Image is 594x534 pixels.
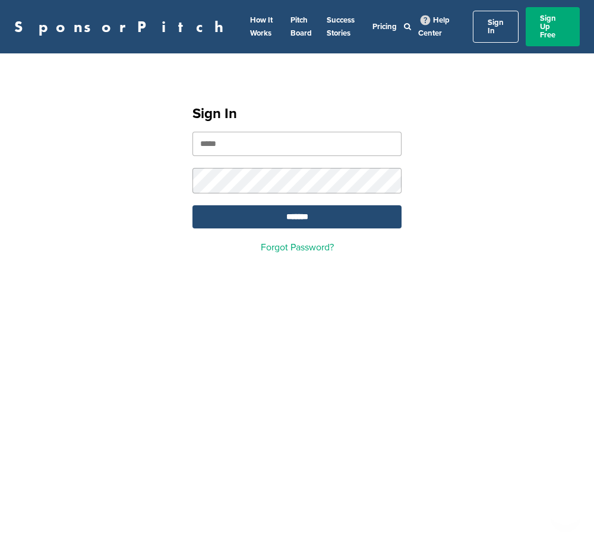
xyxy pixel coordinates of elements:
a: Success Stories [327,15,355,38]
h1: Sign In [192,103,402,125]
a: Help Center [418,13,450,40]
a: SponsorPitch [14,19,231,34]
a: How It Works [250,15,273,38]
a: Sign Up Free [526,7,580,46]
a: Pricing [372,22,397,31]
a: Forgot Password? [261,241,334,253]
iframe: Button to launch messaging window [546,487,584,525]
a: Sign In [473,11,519,43]
a: Pitch Board [290,15,312,38]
